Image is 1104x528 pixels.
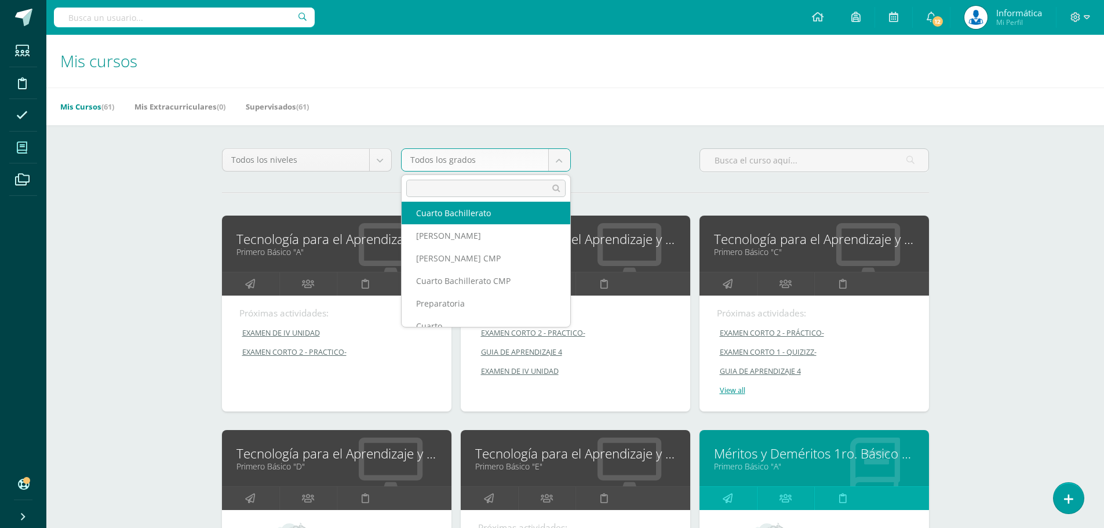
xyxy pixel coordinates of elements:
div: Cuarto Bachillerato [402,202,570,224]
div: Preparatoria [402,292,570,315]
div: Cuarto Bachillerato CMP [402,270,570,292]
div: [PERSON_NAME] CMP [402,247,570,270]
div: Cuarto [402,315,570,337]
div: [PERSON_NAME] [402,224,570,247]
